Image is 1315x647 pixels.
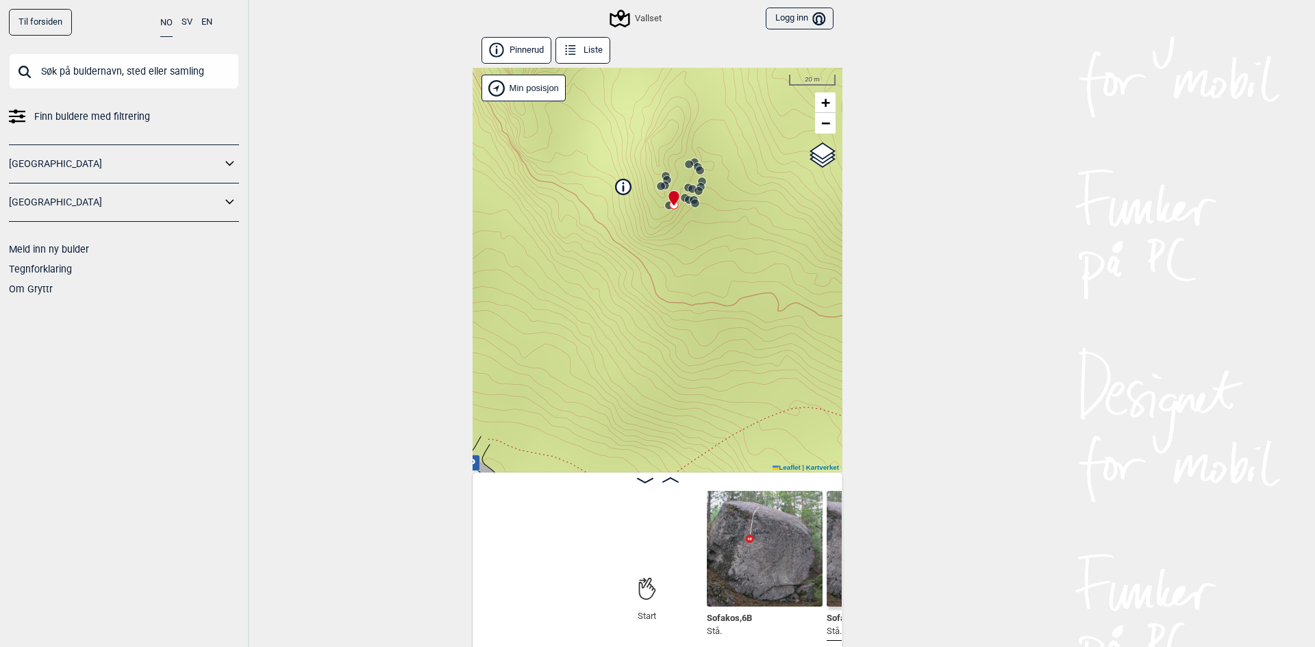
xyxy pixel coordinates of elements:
a: Kartverket [806,464,839,471]
div: Vis min posisjon [481,75,566,101]
p: Stå. [827,624,887,638]
button: SV [181,9,192,36]
button: Liste [555,37,610,64]
button: Logg inn [766,8,834,30]
div: Vallset [612,10,662,27]
span: Sofakos , 6B [707,610,752,623]
p: Stå. [707,624,752,638]
a: Tegnforklaring [9,264,72,275]
div: 20 m [789,75,836,86]
span: Sofasliteren , 6B [827,610,887,623]
img: Sofakos 220101 [707,491,823,607]
a: Finn buldere med filtrering [9,107,239,127]
a: Zoom out [815,113,836,134]
span: Finn buldere med filtrering [34,107,150,127]
a: Til forsiden [9,9,72,36]
a: Zoom in [815,92,836,113]
a: Layers [810,140,836,170]
span: − [821,114,830,131]
a: [GEOGRAPHIC_DATA] [9,154,221,174]
a: Meld inn ny bulder [9,244,89,255]
a: Leaflet [773,464,801,471]
span: + [821,94,830,111]
button: EN [201,9,212,36]
img: Sofasliteren 220101 [827,491,942,607]
a: Om Gryttr [9,283,53,294]
button: NO [160,9,173,37]
span: | [802,464,804,471]
button: Pinnerud [481,37,551,64]
input: Søk på buldernavn, sted eller samling [9,53,239,89]
a: [GEOGRAPHIC_DATA] [9,192,221,212]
